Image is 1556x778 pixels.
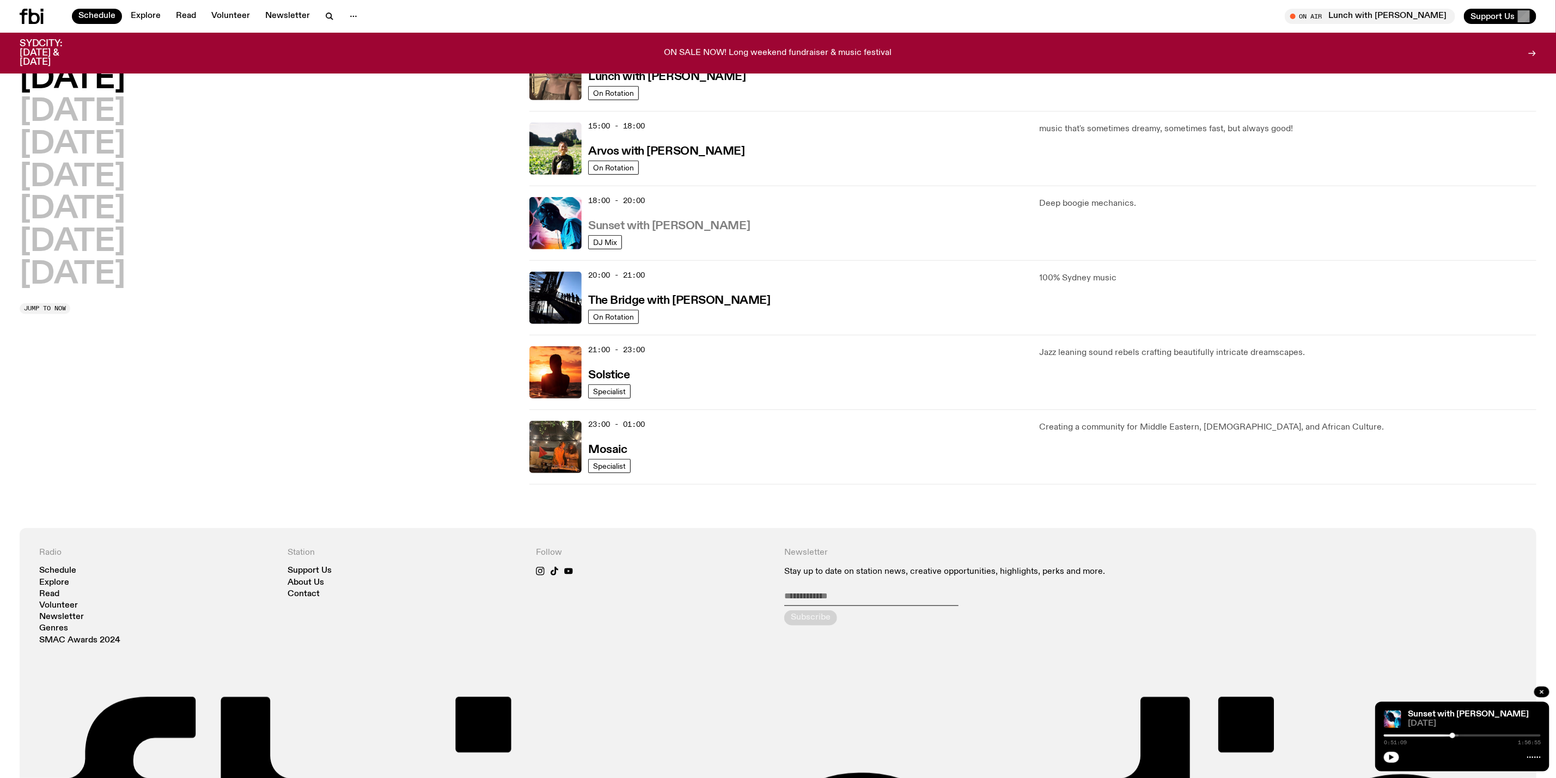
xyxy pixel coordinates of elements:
[20,260,125,290] button: [DATE]
[1285,9,1455,24] button: On AirLunch with [PERSON_NAME]
[24,305,66,311] span: Jump to now
[529,122,582,175] img: Bri is smiling and wearing a black t-shirt. She is standing in front of a lush, green field. Ther...
[1518,740,1541,745] span: 1:56:55
[593,238,617,247] span: DJ Mix
[593,462,626,470] span: Specialist
[20,194,125,225] button: [DATE]
[588,220,750,232] h3: Sunset with [PERSON_NAME]
[588,144,745,157] a: Arvos with [PERSON_NAME]
[20,64,125,95] button: [DATE]
[39,579,69,587] a: Explore
[784,610,837,626] button: Subscribe
[169,9,203,24] a: Read
[588,195,645,206] span: 18:00 - 20:00
[593,89,634,97] span: On Rotation
[288,579,324,587] a: About Us
[39,613,84,621] a: Newsletter
[588,367,630,381] a: Solstice
[20,130,125,160] button: [DATE]
[39,624,68,633] a: Genres
[529,197,582,249] img: Simon Caldwell stands side on, looking downwards. He has headphones on. Behind him is a brightly ...
[1040,421,1536,434] p: Creating a community for Middle Eastern, [DEMOGRAPHIC_DATA], and African Culture.
[288,567,332,575] a: Support Us
[588,384,631,399] a: Specialist
[39,548,274,558] h4: Radio
[664,48,892,58] p: ON SALE NOW! Long weekend fundraiser & music festival
[1384,740,1407,745] span: 0:51:09
[529,272,582,324] img: People climb Sydney's Harbour Bridge
[72,9,122,24] a: Schedule
[588,293,770,307] a: The Bridge with [PERSON_NAME]
[20,97,125,127] button: [DATE]
[588,86,639,100] a: On Rotation
[288,590,320,598] a: Contact
[588,310,639,324] a: On Rotation
[588,161,639,175] a: On Rotation
[588,235,622,249] a: DJ Mix
[784,548,1268,558] h4: Newsletter
[593,313,634,321] span: On Rotation
[593,388,626,396] span: Specialist
[39,636,120,645] a: SMAC Awards 2024
[588,345,645,355] span: 21:00 - 23:00
[1040,346,1536,359] p: Jazz leaning sound rebels crafting beautifully intricate dreamscapes.
[39,567,76,575] a: Schedule
[588,71,746,83] h3: Lunch with [PERSON_NAME]
[588,69,746,83] a: Lunch with [PERSON_NAME]
[288,548,523,558] h4: Station
[529,346,582,399] img: A girl standing in the ocean as waist level, staring into the rise of the sun.
[20,39,89,67] h3: SYDCITY: [DATE] & [DATE]
[588,442,627,456] a: Mosaic
[588,295,770,307] h3: The Bridge with [PERSON_NAME]
[20,303,70,314] button: Jump to now
[20,162,125,193] button: [DATE]
[588,270,645,280] span: 20:00 - 21:00
[1408,720,1541,728] span: [DATE]
[20,227,125,258] button: [DATE]
[1040,197,1536,210] p: Deep boogie mechanics.
[588,419,645,430] span: 23:00 - 01:00
[784,567,1268,577] p: Stay up to date on station news, creative opportunities, highlights, perks and more.
[529,421,582,473] img: Tommy and Jono Playing at a fundraiser for Palestine
[1464,9,1536,24] button: Support Us
[259,9,316,24] a: Newsletter
[1408,710,1529,719] a: Sunset with [PERSON_NAME]
[39,602,78,610] a: Volunteer
[588,121,645,131] span: 15:00 - 18:00
[1040,272,1536,285] p: 100% Sydney music
[205,9,257,24] a: Volunteer
[593,164,634,172] span: On Rotation
[588,218,750,232] a: Sunset with [PERSON_NAME]
[536,548,771,558] h4: Follow
[124,9,167,24] a: Explore
[1040,122,1536,136] p: music that's sometimes dreamy, sometimes fast, but always good!
[39,590,59,598] a: Read
[1384,710,1401,728] img: Simon Caldwell stands side on, looking downwards. He has headphones on. Behind him is a brightly ...
[588,444,627,456] h3: Mosaic
[588,459,631,473] a: Specialist
[588,370,630,381] h3: Solstice
[1470,11,1515,21] span: Support Us
[588,146,745,157] h3: Arvos with [PERSON_NAME]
